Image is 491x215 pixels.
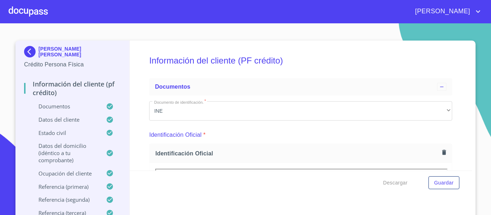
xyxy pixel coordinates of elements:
p: Ocupación del Cliente [24,170,106,177]
img: Docupass spot blue [24,46,38,57]
p: [PERSON_NAME] [PERSON_NAME] [38,46,121,57]
p: Estado Civil [24,129,106,136]
span: Identificación Oficial [155,150,439,157]
p: Crédito Persona Física [24,60,121,69]
button: account of current user [410,6,482,17]
div: [PERSON_NAME] [PERSON_NAME] [24,46,121,60]
button: Descargar [380,176,410,190]
span: Descargar [383,178,408,187]
p: Datos del cliente [24,116,106,123]
p: Información del cliente (PF crédito) [24,80,121,97]
p: Identificación Oficial [149,131,202,139]
p: Referencia (primera) [24,183,106,190]
p: Referencia (segunda) [24,196,106,203]
p: Documentos [24,103,106,110]
div: INE [149,101,452,121]
span: Documentos [155,84,190,90]
div: Documentos [149,78,452,95]
span: Guardar [434,178,454,187]
p: Datos del domicilio (idéntico a tu comprobante) [24,142,106,164]
h5: Información del cliente (PF crédito) [149,46,452,75]
span: [PERSON_NAME] [410,6,474,17]
button: Guardar [428,176,459,190]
